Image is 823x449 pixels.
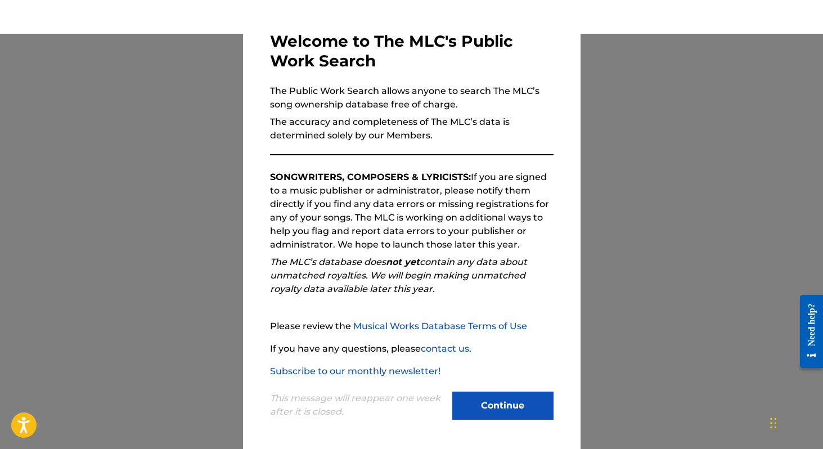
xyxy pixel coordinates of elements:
strong: not yet [386,257,420,267]
p: The Public Work Search allows anyone to search The MLC’s song ownership database free of charge. [270,84,554,111]
div: Arrastrar [770,406,777,440]
button: Continue [452,392,554,420]
p: Please review the [270,320,554,333]
h3: Welcome to The MLC's Public Work Search [270,32,554,71]
p: The accuracy and completeness of The MLC’s data is determined solely by our Members. [270,115,554,142]
a: Musical Works Database Terms of Use [353,321,527,331]
a: Subscribe to our monthly newsletter! [270,366,440,376]
p: This message will reappear one week after it is closed. [270,392,446,419]
a: contact us [421,343,469,354]
p: If you have any questions, please . [270,342,554,356]
strong: SONGWRITERS, COMPOSERS & LYRICISTS: [270,172,471,182]
iframe: Resource Center [791,286,823,377]
iframe: Chat Widget [767,395,823,449]
div: Widget de chat [767,395,823,449]
p: If you are signed to a music publisher or administrator, please notify them directly if you find ... [270,170,554,252]
em: The MLC’s database does contain any data about unmatched royalties. We will begin making unmatche... [270,257,527,294]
